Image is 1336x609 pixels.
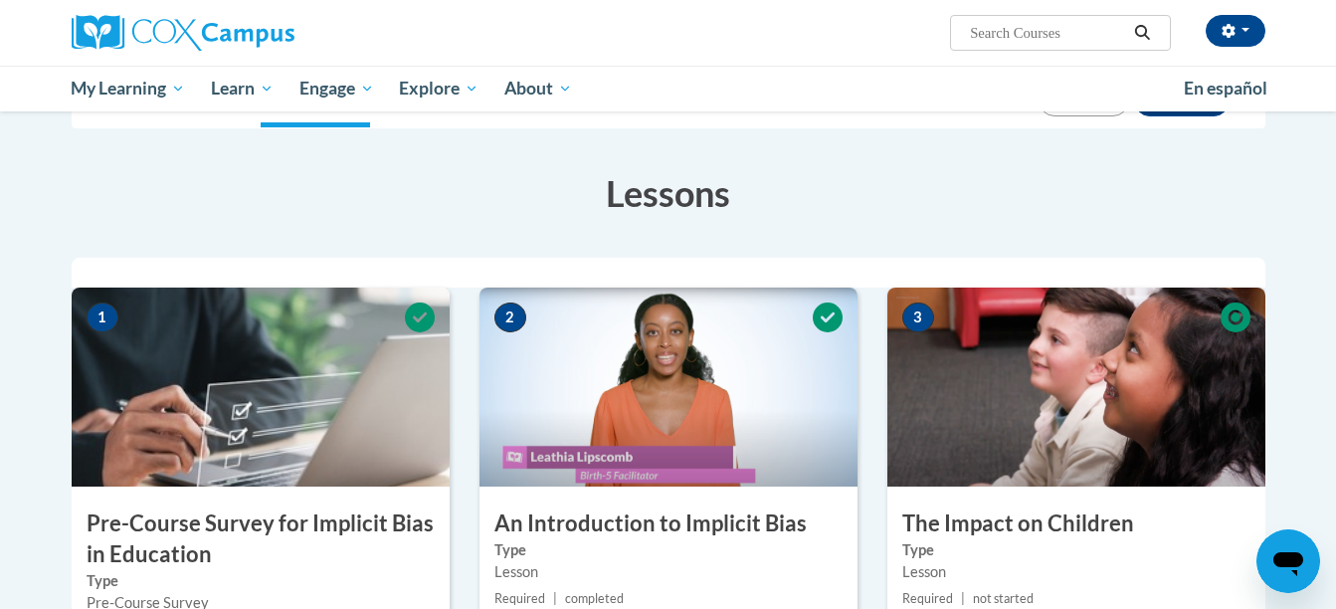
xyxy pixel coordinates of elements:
[494,539,843,561] label: Type
[494,303,526,332] span: 2
[1256,529,1320,593] iframe: Button to launch messaging window
[553,591,557,606] span: |
[1184,78,1267,99] span: En español
[59,66,199,111] a: My Learning
[491,66,585,111] a: About
[198,66,286,111] a: Learn
[386,66,491,111] a: Explore
[72,288,450,487] img: Course Image
[286,66,387,111] a: Engage
[211,77,274,101] span: Learn
[1206,15,1265,47] button: Account Settings
[72,168,1265,218] h3: Lessons
[494,591,545,606] span: Required
[494,561,843,583] div: Lesson
[973,591,1034,606] span: not started
[902,561,1250,583] div: Lesson
[479,288,858,487] img: Course Image
[968,21,1127,45] input: Search Courses
[565,591,624,606] span: completed
[72,508,450,570] h3: Pre-Course Survey for Implicit Bias in Education
[961,591,965,606] span: |
[887,508,1265,539] h3: The Impact on Children
[1127,21,1157,45] button: Search
[87,570,435,592] label: Type
[902,539,1250,561] label: Type
[1171,68,1280,109] a: En español
[87,303,118,332] span: 1
[42,66,1295,111] div: Main menu
[504,77,572,101] span: About
[399,77,478,101] span: Explore
[887,288,1265,487] img: Course Image
[902,591,953,606] span: Required
[479,508,858,539] h3: An Introduction to Implicit Bias
[72,15,294,51] img: Cox Campus
[72,15,450,51] a: Cox Campus
[902,303,934,332] span: 3
[299,77,374,101] span: Engage
[71,77,185,101] span: My Learning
